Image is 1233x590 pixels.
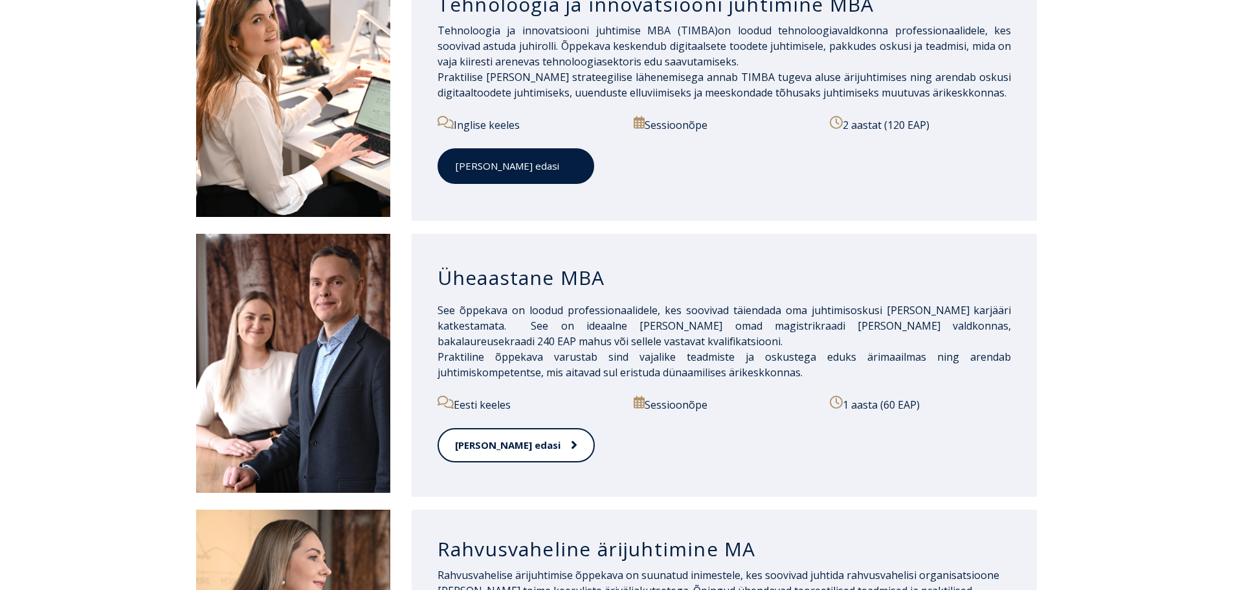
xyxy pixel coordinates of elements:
h3: Rahvusvaheline ärijuhtimine MA [438,537,1012,562]
a: [PERSON_NAME] edasi [438,148,594,184]
span: on loodud tehnoloogiavaldkonna professionaalidele, kes soovivad astuda juhirolli. Õppekava kesken... [438,23,1012,69]
span: Praktilise [PERSON_NAME] strateegilise lähenemisega annab TIMBA tugeva aluse ärijuhtimises ning a... [438,70,1012,100]
img: DSC_1995 [196,234,390,493]
p: Sessioonõpe [634,396,815,413]
span: See õppekava on loodud professionaalidele, kes soovivad täiendada oma juhtimisoskusi [PERSON_NAME... [438,303,1012,348]
p: 1 aasta (60 EAP) [830,396,1011,413]
span: Tehnoloogia ja innovatsiooni juhtimise MBA (TIMBA) [438,23,718,38]
p: Inglise keeles [438,116,619,133]
p: 2 aastat (120 EAP) [830,116,1011,133]
span: Praktiline õppekava varustab sind vajalike teadmiste ja oskustega eduks ärimaailmas ning arendab ... [438,350,1012,380]
a: [PERSON_NAME] edasi [438,428,595,462]
p: Sessioonõpe [634,116,815,133]
p: Eesti keeles [438,396,619,413]
h3: Üheaastane MBA [438,266,1012,290]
